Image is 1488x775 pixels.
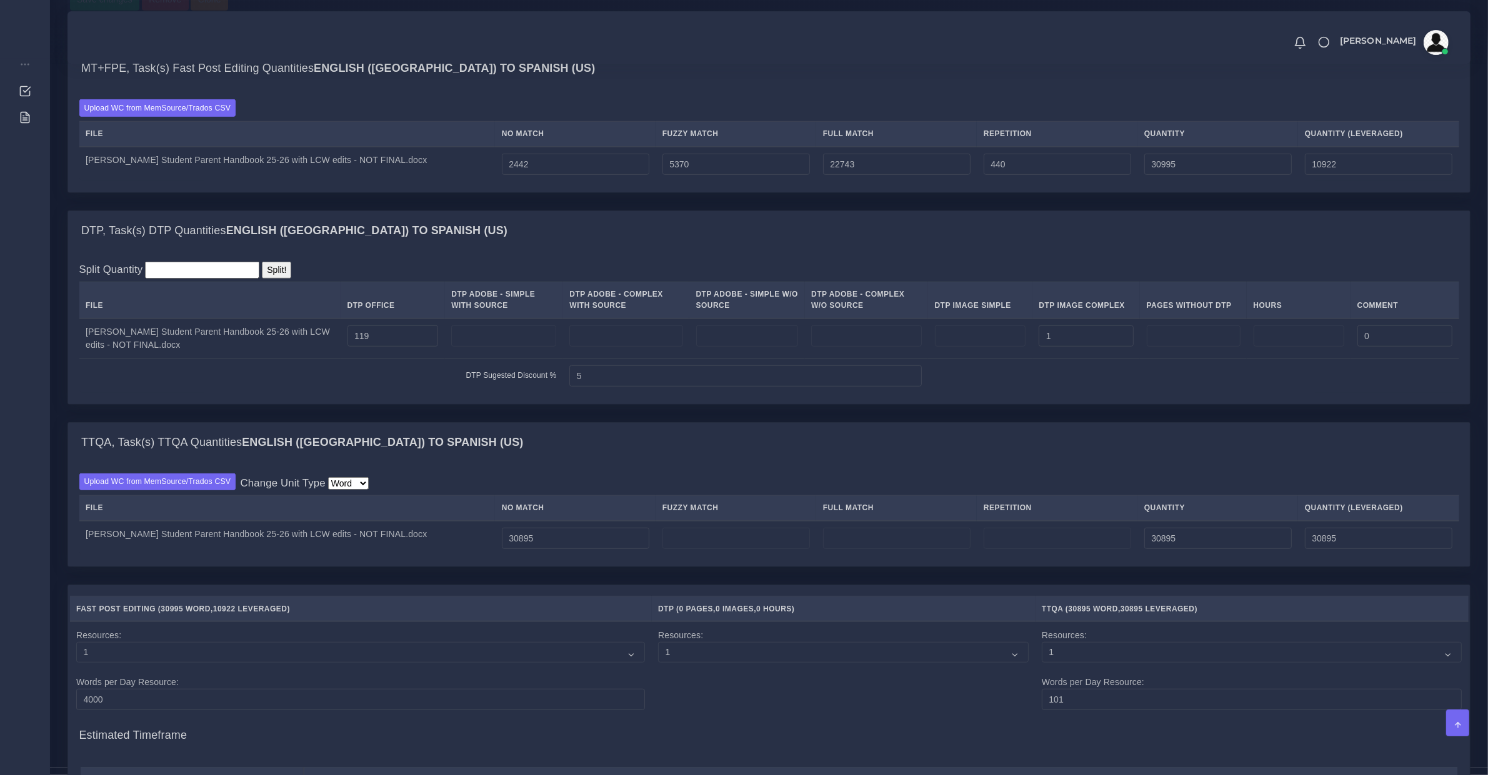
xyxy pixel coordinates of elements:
[689,282,805,318] th: DTP Adobe - Simple W/O Source
[70,621,652,716] td: Resources: Words per Day Resource:
[79,521,496,556] td: [PERSON_NAME] Student Parent Handbook 25-26 with LCW edits - NOT FINAL.docx
[977,121,1137,147] th: Repetition
[1137,495,1298,521] th: Quantity
[68,89,1470,192] div: MT+FPE, Task(s) Fast Post Editing QuantitiesEnglish ([GEOGRAPHIC_DATA]) TO Spanish (US)
[977,495,1137,521] th: Repetition
[495,121,656,147] th: No Match
[341,282,445,318] th: DTP Office
[70,596,652,622] th: Fast Post Editing ( , )
[161,605,211,613] span: 30995 Word
[68,462,1470,566] div: TTQA, Task(s) TTQA QuantitiesEnglish ([GEOGRAPHIC_DATA]) TO Spanish (US)
[68,423,1470,463] div: TTQA, Task(s) TTQA QuantitiesEnglish ([GEOGRAPHIC_DATA]) TO Spanish (US)
[262,262,291,279] input: Split!
[79,99,236,116] label: Upload WC from MemSource/Trados CSV
[656,495,816,521] th: Fuzzy Match
[805,282,928,318] th: DTP Adobe - Complex W/O Source
[1351,282,1459,318] th: Comment
[756,605,792,613] span: 0 Hours
[716,605,754,613] span: 0 Images
[1036,621,1469,716] td: Resources: Words per Day Resource:
[1140,282,1247,318] th: Pages Without DTP
[495,495,656,521] th: No Match
[79,282,341,318] th: File
[241,475,326,491] label: Change Unit Type
[656,121,816,147] th: Fuzzy Match
[79,318,341,359] td: [PERSON_NAME] Student Parent Handbook 25-26 with LCW edits - NOT FINAL.docx
[466,370,557,381] label: DTP Sugested Discount %
[81,62,595,76] h4: MT+FPE, Task(s) Fast Post Editing Quantities
[79,473,236,490] label: Upload WC from MemSource/Trados CSV
[445,282,563,318] th: DTP Adobe - Simple With Source
[68,49,1470,89] div: MT+FPE, Task(s) Fast Post Editing QuantitiesEnglish ([GEOGRAPHIC_DATA]) TO Spanish (US)
[242,436,523,448] b: English ([GEOGRAPHIC_DATA]) TO Spanish (US)
[79,147,496,182] td: [PERSON_NAME] Student Parent Handbook 25-26 with LCW edits - NOT FINAL.docx
[213,605,287,613] span: 10922 Leveraged
[1036,596,1469,622] th: TTQA ( , )
[226,224,507,237] b: English ([GEOGRAPHIC_DATA]) TO Spanish (US)
[652,596,1036,622] th: DTP ( , , )
[652,621,1036,716] td: Resources:
[1032,282,1140,318] th: DTP Image Complex
[79,495,496,521] th: File
[81,224,507,238] h4: DTP, Task(s) DTP Quantities
[1334,30,1453,55] a: [PERSON_NAME]avatar
[79,262,143,277] label: Split Quantity
[68,211,1470,251] div: DTP, Task(s) DTP QuantitiesEnglish ([GEOGRAPHIC_DATA]) TO Spanish (US)
[68,250,1470,404] div: DTP, Task(s) DTP QuantitiesEnglish ([GEOGRAPHIC_DATA]) TO Spanish (US)
[1137,121,1298,147] th: Quantity
[679,605,714,613] span: 0 Pages
[81,436,524,450] h4: TTQA, Task(s) TTQA Quantities
[816,121,977,147] th: Full Match
[1069,605,1119,613] span: 30895 Word
[928,282,1032,318] th: DTP Image Simple
[816,495,977,521] th: Full Match
[314,62,595,74] b: English ([GEOGRAPHIC_DATA]) TO Spanish (US)
[1247,282,1351,318] th: Hours
[79,716,1459,743] h4: Estimated Timeframe
[1298,121,1459,147] th: Quantity (Leveraged)
[1424,30,1449,55] img: avatar
[79,121,496,147] th: File
[1121,605,1195,613] span: 30895 Leveraged
[1298,495,1459,521] th: Quantity (Leveraged)
[1340,36,1417,45] span: [PERSON_NAME]
[563,282,689,318] th: DTP Adobe - Complex With Source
